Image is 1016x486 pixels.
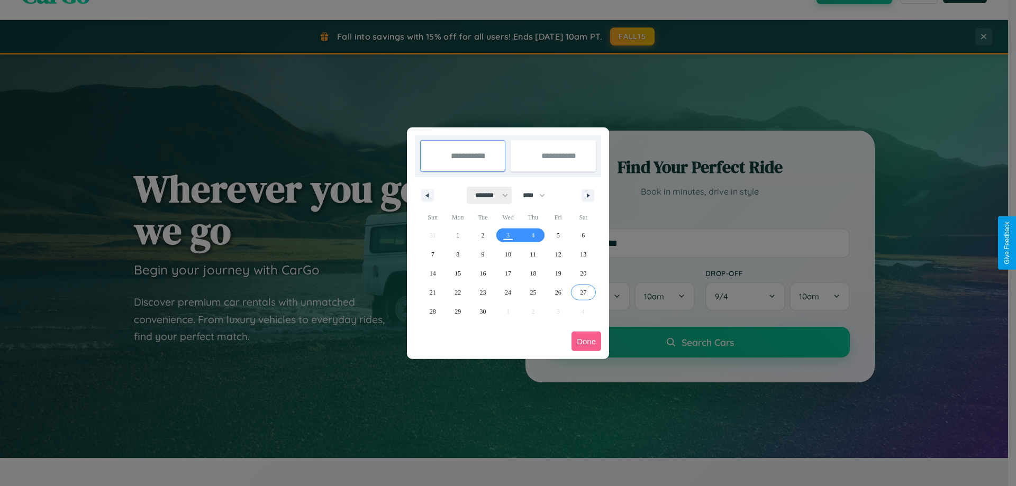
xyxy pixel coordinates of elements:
span: 26 [555,283,561,302]
button: 25 [521,283,546,302]
span: 1 [456,226,459,245]
button: 28 [420,302,445,321]
span: 25 [530,283,536,302]
button: 7 [420,245,445,264]
span: Fri [546,209,570,226]
button: 16 [470,264,495,283]
span: 3 [506,226,510,245]
button: 29 [445,302,470,321]
span: 18 [530,264,536,283]
button: 22 [445,283,470,302]
span: 15 [455,264,461,283]
span: 29 [455,302,461,321]
button: 19 [546,264,570,283]
span: 10 [505,245,511,264]
button: 27 [571,283,596,302]
span: Sun [420,209,445,226]
button: 20 [571,264,596,283]
button: 1 [445,226,470,245]
span: 22 [455,283,461,302]
button: 6 [571,226,596,245]
span: Tue [470,209,495,226]
span: 7 [431,245,434,264]
span: 24 [505,283,511,302]
span: 6 [582,226,585,245]
button: 2 [470,226,495,245]
button: 21 [420,283,445,302]
span: 17 [505,264,511,283]
button: 23 [470,283,495,302]
button: 15 [445,264,470,283]
button: 13 [571,245,596,264]
span: 30 [480,302,486,321]
button: 4 [521,226,546,245]
button: 26 [546,283,570,302]
span: 4 [531,226,534,245]
button: Done [571,332,601,351]
span: 20 [580,264,586,283]
span: Mon [445,209,470,226]
span: Wed [495,209,520,226]
button: 17 [495,264,520,283]
button: 18 [521,264,546,283]
span: 27 [580,283,586,302]
span: 16 [480,264,486,283]
button: 24 [495,283,520,302]
div: Give Feedback [1003,222,1011,264]
button: 3 [495,226,520,245]
span: 9 [482,245,485,264]
span: 2 [482,226,485,245]
span: 11 [530,245,537,264]
span: 19 [555,264,561,283]
span: 12 [555,245,561,264]
button: 12 [546,245,570,264]
button: 14 [420,264,445,283]
span: 28 [430,302,436,321]
span: 14 [430,264,436,283]
span: 5 [557,226,560,245]
span: Sat [571,209,596,226]
span: Thu [521,209,546,226]
span: 23 [480,283,486,302]
span: 21 [430,283,436,302]
button: 11 [521,245,546,264]
button: 5 [546,226,570,245]
span: 8 [456,245,459,264]
button: 9 [470,245,495,264]
button: 30 [470,302,495,321]
span: 13 [580,245,586,264]
button: 10 [495,245,520,264]
button: 8 [445,245,470,264]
